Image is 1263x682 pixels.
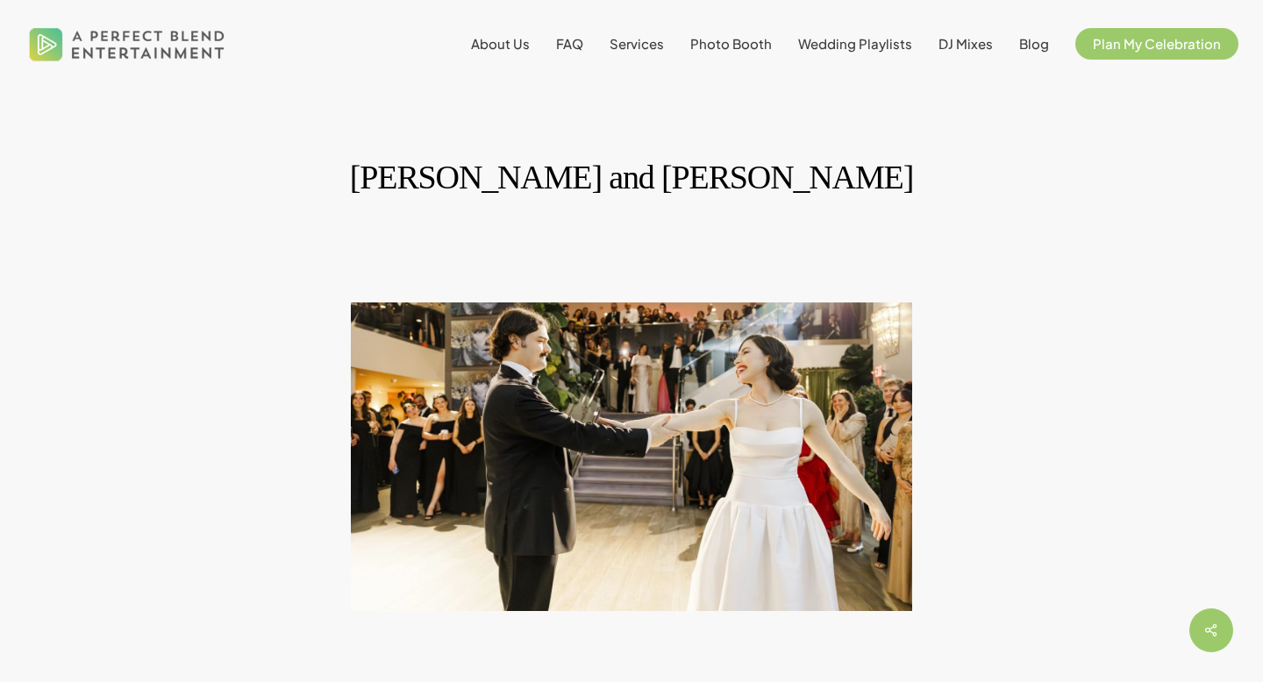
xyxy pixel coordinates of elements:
span: Photo Booth [690,35,772,52]
a: FAQ [556,37,583,51]
a: Wedding Playlists [798,37,912,51]
span: About Us [471,35,530,52]
img: A Perfect Blend Entertainment [25,12,230,75]
span: Wedding Playlists [798,35,912,52]
span: DJ Mixes [938,35,993,52]
span: FAQ [556,35,583,52]
span: Services [610,35,664,52]
a: About Us [471,37,530,51]
a: Photo Booth [690,37,772,51]
span: Plan My Celebration [1093,35,1221,52]
span: Blog [1019,35,1049,52]
h1: [PERSON_NAME] and [PERSON_NAME] [53,140,1210,214]
a: Services [610,37,664,51]
a: DJ Mixes [938,37,993,51]
a: Plan My Celebration [1075,37,1238,51]
a: Blog [1019,37,1049,51]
